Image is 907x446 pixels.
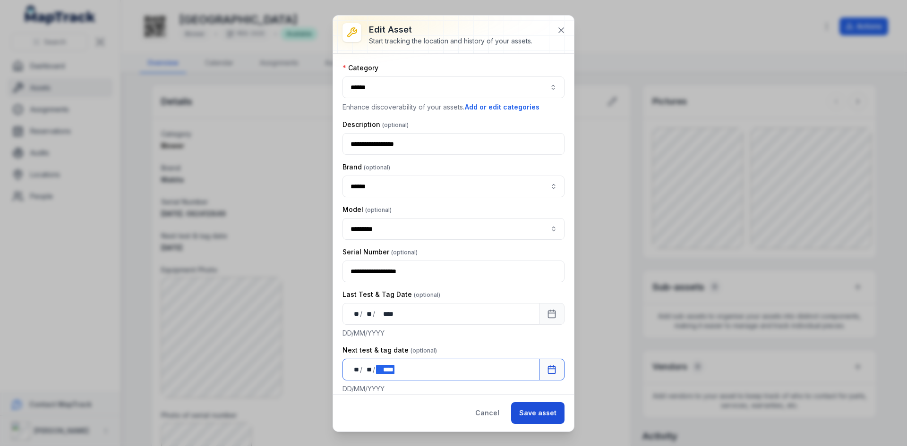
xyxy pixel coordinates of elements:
[464,102,540,112] button: Add or edit categories
[373,309,376,319] div: /
[342,328,565,338] p: DD/MM/YYYY
[351,309,360,319] div: day,
[342,120,409,129] label: Description
[342,102,565,112] p: Enhance discoverability of your assets.
[369,23,532,36] h3: Edit asset
[360,309,363,319] div: /
[342,345,437,355] label: Next test & tag date
[342,205,392,214] label: Model
[342,384,565,394] p: DD/MM/YYYY
[539,303,565,325] button: Calendar
[342,218,565,240] input: asset-edit:cf[ae11ba15-1579-4ecc-996c-910ebae4e155]-label
[376,365,394,374] div: year,
[342,162,390,172] label: Brand
[342,247,418,257] label: Serial Number
[351,365,360,374] div: day,
[373,365,376,374] div: /
[511,402,565,424] button: Save asset
[363,309,373,319] div: month,
[342,63,378,73] label: Category
[539,359,565,380] button: Calendar
[467,402,507,424] button: Cancel
[342,176,565,197] input: asset-edit:cf[95398f92-8612-421e-aded-2a99c5a8da30]-label
[376,309,394,319] div: year,
[360,365,363,374] div: /
[342,290,440,299] label: Last Test & Tag Date
[363,365,373,374] div: month,
[369,36,532,46] div: Start tracking the location and history of your assets.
